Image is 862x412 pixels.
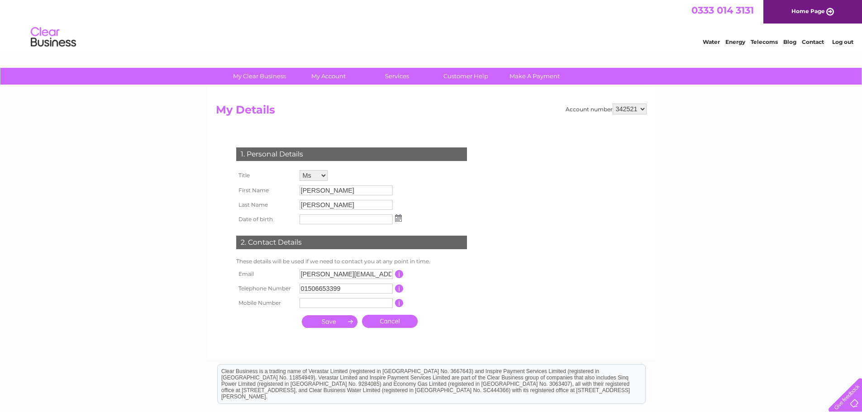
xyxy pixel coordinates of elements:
[222,68,297,85] a: My Clear Business
[703,38,720,45] a: Water
[783,38,796,45] a: Blog
[302,315,357,328] input: Submit
[751,38,778,45] a: Telecoms
[429,68,503,85] a: Customer Help
[566,104,647,114] div: Account number
[234,256,469,267] td: These details will be used if we need to contact you at any point in time.
[218,5,645,44] div: Clear Business is a trading name of Verastar Limited (registered in [GEOGRAPHIC_DATA] No. 3667643...
[234,281,297,296] th: Telephone Number
[802,38,824,45] a: Contact
[395,284,404,293] input: Information
[234,212,297,227] th: Date of birth
[362,315,418,328] a: Cancel
[236,147,467,161] div: 1. Personal Details
[234,198,297,212] th: Last Name
[360,68,434,85] a: Services
[691,5,754,16] a: 0333 014 3131
[291,68,366,85] a: My Account
[234,183,297,198] th: First Name
[234,168,297,183] th: Title
[236,236,467,249] div: 2. Contact Details
[234,267,297,281] th: Email
[234,296,297,310] th: Mobile Number
[832,38,853,45] a: Log out
[395,214,402,222] img: ...
[395,299,404,307] input: Information
[30,24,76,51] img: logo.png
[497,68,572,85] a: Make A Payment
[395,270,404,278] input: Information
[216,104,647,121] h2: My Details
[725,38,745,45] a: Energy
